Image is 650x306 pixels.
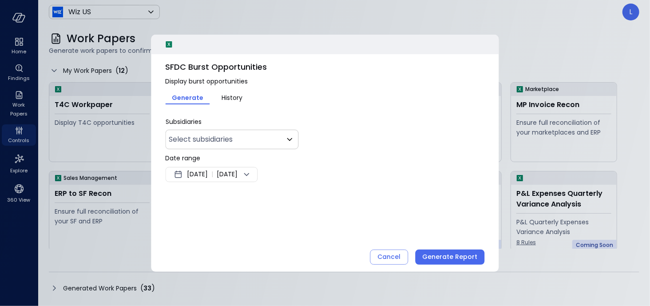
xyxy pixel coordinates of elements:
[222,93,242,103] span: History
[212,169,214,180] span: |
[166,154,201,163] span: Date range
[217,169,238,180] span: [DATE]
[169,134,285,145] p: Select subsidiaries
[370,250,408,265] button: Cancel
[172,93,203,103] span: Generate
[166,61,485,73] span: SFDC Burst Opportunities
[187,169,208,180] span: [DATE]
[416,250,485,265] button: Generate Report
[166,76,485,86] span: Display burst opportunities
[378,251,401,262] div: Cancel
[423,251,478,262] div: Generate Report
[166,117,485,126] p: Subsidiaries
